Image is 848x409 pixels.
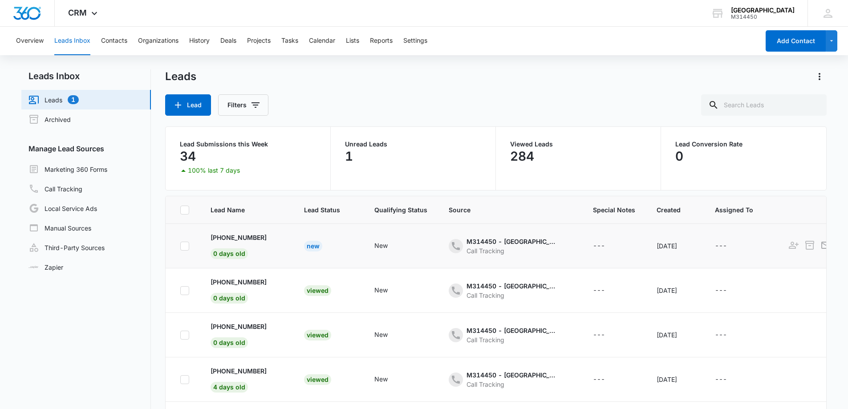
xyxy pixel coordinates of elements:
div: Viewed [304,374,331,385]
div: - - Select to Edit Field [593,285,621,296]
div: - - Select to Edit Field [593,241,621,251]
div: Call Tracking [467,335,556,344]
div: - - Select to Edit Field [211,233,283,259]
div: --- [593,374,605,385]
button: Organizations [138,27,179,55]
p: 100% last 7 days [188,167,240,174]
a: [PHONE_NUMBER]0 days old [211,233,267,257]
p: Lead Submissions this Week [180,141,316,147]
a: Viewed [304,287,331,294]
span: Source [449,205,559,215]
button: Tasks [281,27,298,55]
div: Call Tracking [467,291,556,300]
div: - - Select to Edit Field [449,281,572,300]
div: - - Select to Edit Field [211,322,283,348]
button: Add Contact [766,30,826,52]
a: Local Service Ads [28,203,97,214]
div: - - Select to Edit Field [715,241,743,251]
button: Settings [403,27,427,55]
div: Viewed [304,330,331,340]
div: - - Select to Edit Field [449,370,572,389]
span: 4 days old [211,382,248,393]
div: --- [715,285,727,296]
a: Archived [28,114,71,125]
a: Leads1 [28,94,79,105]
div: M314450 - [GEOGRAPHIC_DATA] - Other [467,370,556,380]
div: - - Select to Edit Field [715,285,743,296]
button: Filters [218,94,268,116]
a: Zapier [28,263,63,272]
p: 284 [510,149,534,163]
h1: Leads [165,70,196,83]
div: New [374,285,388,295]
button: History [189,27,210,55]
div: New [374,374,388,384]
span: 0 days old [211,293,248,304]
div: M314450 - [GEOGRAPHIC_DATA] - Ads [467,326,556,335]
div: [DATE] [657,286,694,295]
h2: Leads Inbox [21,69,151,83]
a: Manual Sources [28,223,91,233]
span: 0 days old [211,337,248,348]
p: [PHONE_NUMBER] [211,322,267,331]
span: Special Notes [593,205,635,215]
div: M314450 - [GEOGRAPHIC_DATA] - Content [467,237,556,246]
span: CRM [68,8,87,17]
div: New [374,241,388,250]
button: Archive [803,239,816,251]
span: Lead Status [304,205,340,215]
div: --- [593,241,605,251]
button: Projects [247,27,271,55]
div: - - Select to Edit Field [211,277,283,304]
p: 0 [675,149,683,163]
div: Viewed [304,285,331,296]
button: Leads Inbox [54,27,90,55]
span: Lead Name [211,205,270,215]
a: [PHONE_NUMBER]0 days old [211,322,267,346]
span: Assigned To [715,205,753,215]
a: [PHONE_NUMBER]4 days old [211,366,267,391]
div: --- [715,374,727,385]
div: --- [593,330,605,340]
div: - - Select to Edit Field [449,326,572,344]
div: Call Tracking [467,246,556,255]
div: --- [715,330,727,340]
a: [PHONE_NUMBER]0 days old [211,277,267,302]
div: - - Select to Edit Field [374,330,404,340]
div: - - Select to Edit Field [715,330,743,340]
div: New [374,330,388,339]
div: - - Select to Edit Field [374,374,404,385]
div: - - Select to Edit Field [715,374,743,385]
div: --- [593,285,605,296]
a: Marketing 360 Forms [28,164,107,174]
button: Add as Contact [787,239,800,251]
a: Call Tracking [28,183,82,194]
button: Lead [165,94,211,116]
a: Viewed [304,376,331,383]
p: 34 [180,149,196,163]
p: [PHONE_NUMBER] [211,277,267,287]
div: - - Select to Edit Field [211,366,283,393]
a: Third-Party Sources [28,242,105,253]
p: [PHONE_NUMBER] [211,233,267,242]
div: [DATE] [657,241,694,251]
input: Search Leads [701,94,827,116]
div: - - Select to Edit Field [593,330,621,340]
span: Created [657,205,681,215]
button: Lists [346,27,359,55]
div: - - Select to Edit Field [374,285,404,296]
div: New [304,241,322,251]
button: Contacts [101,27,127,55]
button: Calendar [309,27,335,55]
div: [DATE] [657,375,694,384]
p: Viewed Leads [510,141,646,147]
div: Call Tracking [467,380,556,389]
p: Unread Leads [345,141,481,147]
h3: Manage Lead Sources [21,143,151,154]
button: Actions [812,69,827,84]
div: --- [715,241,727,251]
a: Viewed [304,331,331,339]
div: - - Select to Edit Field [593,374,621,385]
div: M314450 - [GEOGRAPHIC_DATA] - Other [467,281,556,291]
div: account id [731,14,795,20]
